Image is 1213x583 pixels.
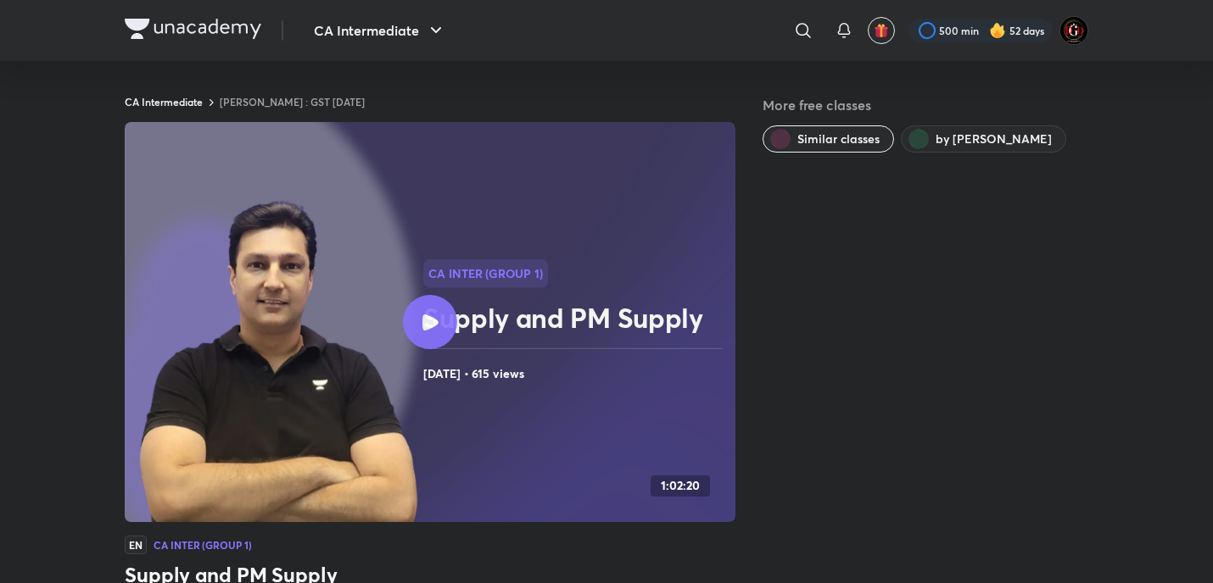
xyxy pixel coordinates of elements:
button: CA Intermediate [304,14,456,47]
span: EN [125,536,147,554]
h4: 1:02:20 [661,479,700,493]
span: Similar classes [797,130,880,147]
a: Company Logo [125,19,261,43]
h2: Supply and PM Supply [423,301,729,335]
button: avatar [868,17,895,44]
a: [PERSON_NAME] : GST [DATE] [220,95,365,108]
h5: More free classes [763,95,1088,115]
img: avatar [874,23,889,38]
h4: [DATE] • 615 views [423,363,729,385]
button: Similar classes [763,125,894,153]
img: DGD°MrBEAN [1059,16,1088,45]
img: Company Logo [125,19,261,39]
button: by Arvind Tuli [901,125,1066,153]
img: streak [989,22,1006,39]
a: CA Intermediate [125,95,203,108]
span: by Arvind Tuli [936,130,1052,147]
h4: CA Inter (Group 1) [154,540,252,550]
